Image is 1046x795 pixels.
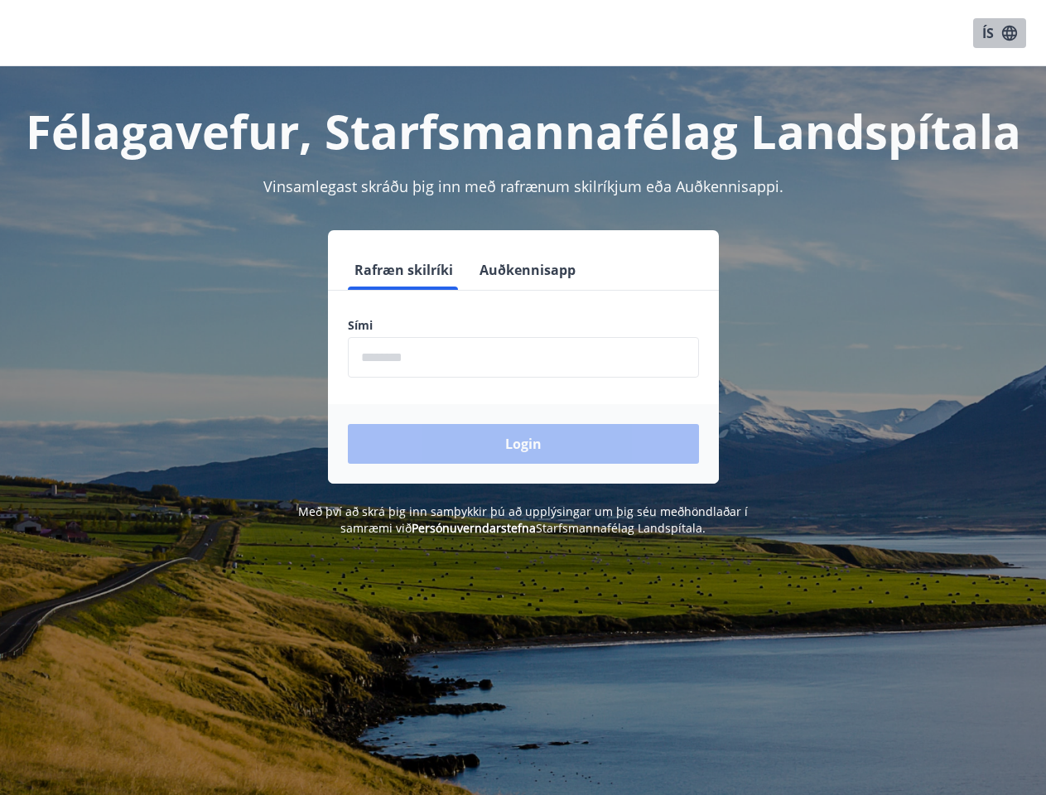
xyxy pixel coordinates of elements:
[263,176,783,196] span: Vinsamlegast skráðu þig inn með rafrænum skilríkjum eða Auðkennisappi.
[473,250,582,290] button: Auðkennisapp
[20,99,1026,162] h1: Félagavefur, Starfsmannafélag Landspítala
[348,250,460,290] button: Rafræn skilríki
[348,317,699,334] label: Sími
[412,520,536,536] a: Persónuverndarstefna
[973,18,1026,48] button: ÍS
[298,503,748,536] span: Með því að skrá þig inn samþykkir þú að upplýsingar um þig séu meðhöndlaðar í samræmi við Starfsm...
